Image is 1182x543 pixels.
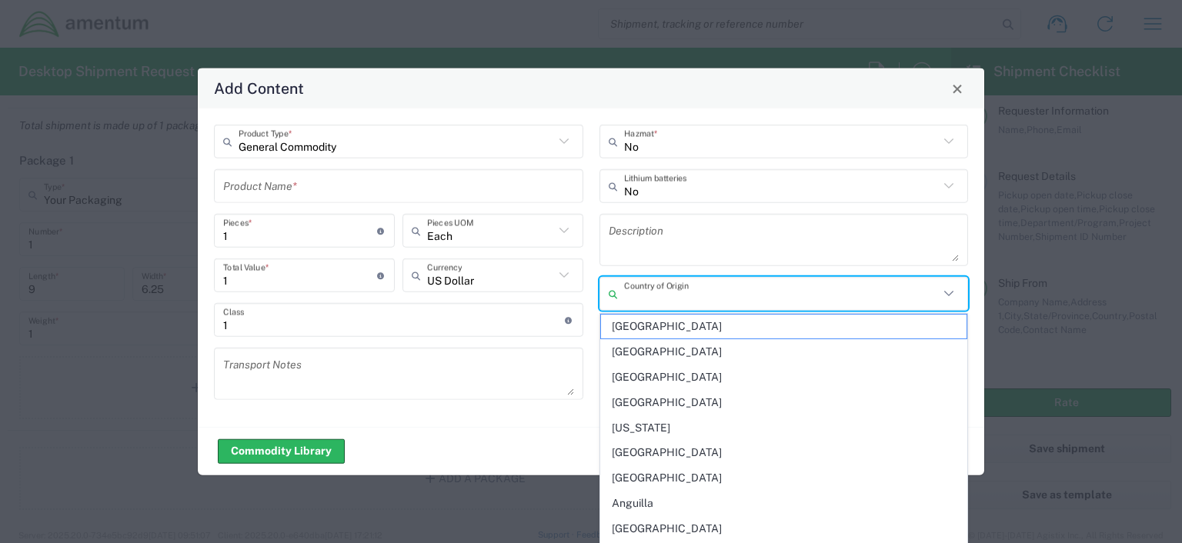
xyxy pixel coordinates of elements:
span: [GEOGRAPHIC_DATA] [601,391,967,415]
button: Commodity Library [218,438,345,463]
span: [GEOGRAPHIC_DATA] [601,315,967,338]
span: [GEOGRAPHIC_DATA] [601,340,967,364]
span: [GEOGRAPHIC_DATA] [601,517,967,541]
span: [GEOGRAPHIC_DATA] [601,466,967,490]
button: Close [947,78,968,99]
span: [GEOGRAPHIC_DATA] [601,365,967,389]
h4: Add Content [214,77,304,99]
span: Anguilla [601,491,967,515]
span: [US_STATE] [601,416,967,440]
span: [GEOGRAPHIC_DATA] [601,441,967,465]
